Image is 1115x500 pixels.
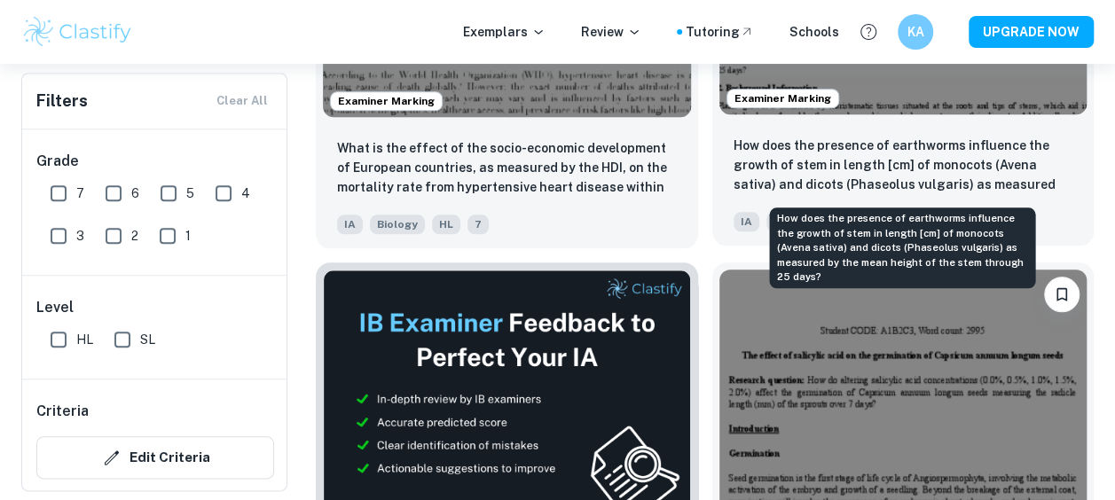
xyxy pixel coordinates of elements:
[36,151,274,172] h6: Grade
[337,215,363,234] span: IA
[76,226,84,246] span: 3
[36,401,89,422] h6: Criteria
[463,22,546,42] p: Exemplars
[766,212,821,231] span: Biology
[36,89,88,113] h6: Filters
[467,215,489,234] span: 7
[36,297,274,318] h6: Level
[734,136,1073,196] p: How does the presence of earthworms influence the growth of stem in length [cm] of monocots (Aven...
[734,212,759,231] span: IA
[1044,277,1080,312] button: Bookmark
[131,184,139,203] span: 6
[727,90,838,106] span: Examiner Marking
[131,226,138,246] span: 2
[76,330,93,349] span: HL
[432,215,460,234] span: HL
[241,184,250,203] span: 4
[76,184,84,203] span: 7
[21,14,134,50] img: Clastify logo
[140,330,155,349] span: SL
[36,436,274,479] button: Edit Criteria
[186,184,194,203] span: 5
[337,138,677,199] p: What is the effect of the socio-economic development of European countries, as measured by the HD...
[581,22,641,42] p: Review
[898,14,933,50] button: KA
[969,16,1094,48] button: UPGRADE NOW
[331,93,442,109] span: Examiner Marking
[769,207,1035,288] div: How does the presence of earthworms influence the growth of stem in length [cm] of monocots (Aven...
[185,226,191,246] span: 1
[906,22,926,42] h6: KA
[370,215,425,234] span: Biology
[853,17,883,47] button: Help and Feedback
[686,22,754,42] a: Tutoring
[789,22,839,42] a: Schools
